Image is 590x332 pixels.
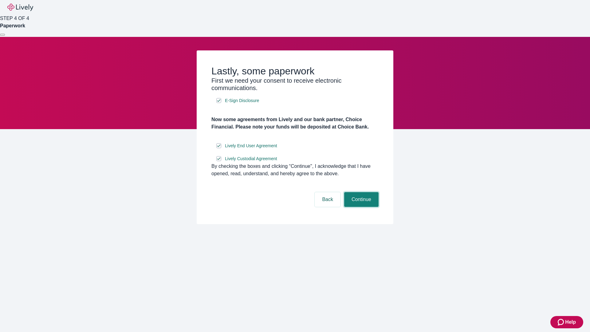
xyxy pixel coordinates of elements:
span: Lively Custodial Agreement [225,156,277,162]
button: Back [315,192,340,207]
a: e-sign disclosure document [224,142,278,150]
a: e-sign disclosure document [224,155,278,163]
button: Zendesk support iconHelp [550,316,583,328]
a: e-sign disclosure document [224,97,260,105]
svg: Zendesk support icon [558,318,565,326]
span: E-Sign Disclosure [225,97,259,104]
h3: First we need your consent to receive electronic communications. [211,77,379,92]
button: Continue [344,192,379,207]
span: Help [565,318,576,326]
h4: Now some agreements from Lively and our bank partner, Choice Financial. Please note your funds wi... [211,116,379,131]
span: Lively End User Agreement [225,143,277,149]
h2: Lastly, some paperwork [211,65,379,77]
img: Lively [7,4,33,11]
div: By checking the boxes and clicking “Continue", I acknowledge that I have opened, read, understand... [211,163,379,177]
